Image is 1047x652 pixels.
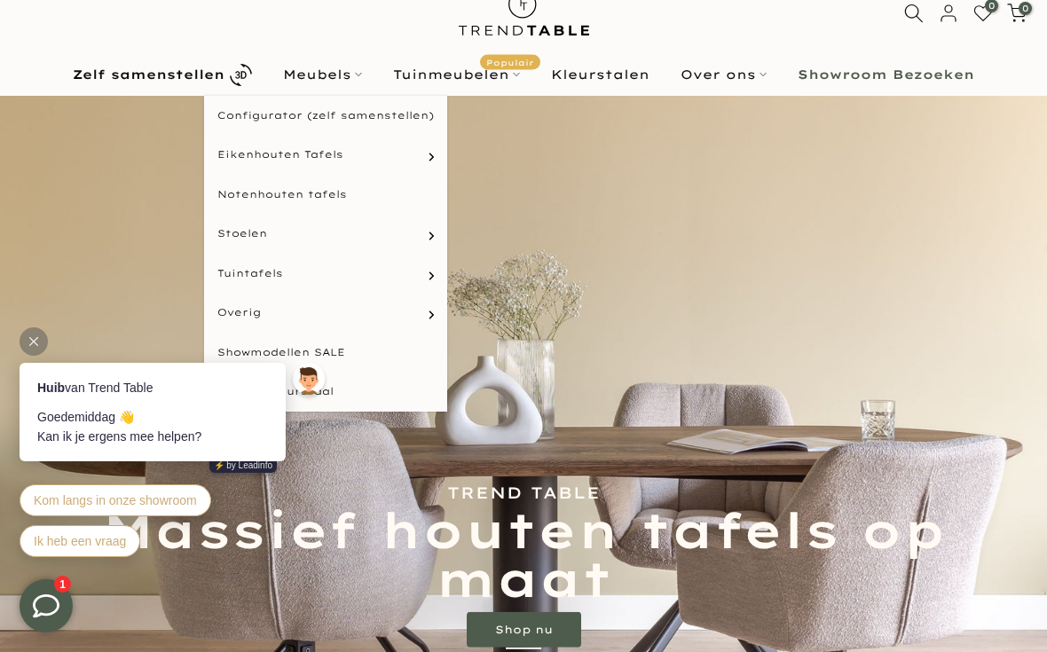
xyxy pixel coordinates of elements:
span: Tuintafels [217,266,283,281]
a: Stoelen [204,214,447,254]
span: Eikenhouten Tafels [217,147,343,162]
span: Stoelen [217,226,267,241]
a: Shop nu [467,611,581,647]
a: Configurator (zelf samenstellen) [204,96,447,136]
a: Kleurstalen [536,64,665,85]
iframe: toggle-frame [2,562,91,650]
a: Notenhouten tafels [204,175,447,215]
a: Tuintafels [204,254,447,294]
b: Zelf samenstellen [73,68,224,81]
a: 0 [1007,4,1027,23]
a: Zelf samenstellen [58,59,268,90]
span: 0 [1019,2,1032,15]
a: Over ons [665,64,783,85]
a: Showroom Bezoeken [783,64,990,85]
a: Meubels [268,64,378,85]
span: Populair [480,55,540,70]
a: 0 [973,4,993,23]
b: Showroom Bezoeken [798,68,974,81]
a: TuinmeubelenPopulair [378,64,536,85]
iframe: bot-iframe [2,278,348,579]
a: Eikenhouten Tafels [204,135,447,175]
